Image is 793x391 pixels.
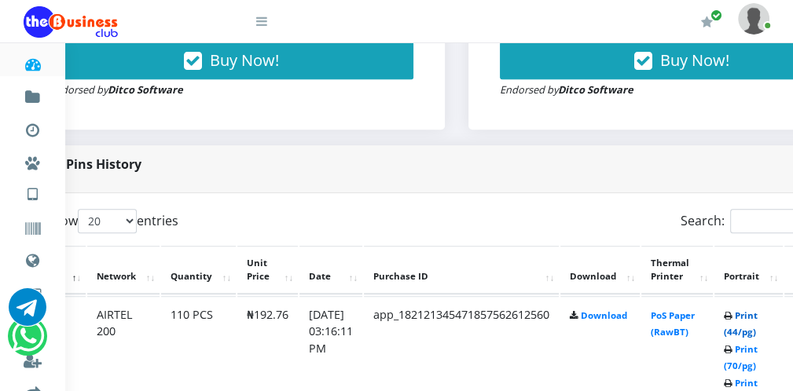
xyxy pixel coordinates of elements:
a: Vouchers [24,207,42,245]
span: Renew/Upgrade Subscription [710,9,722,21]
strong: Ditco Software [558,82,633,97]
a: Miscellaneous Payments [24,141,42,179]
th: Quantity: activate to sort column ascending [161,246,236,294]
a: International VTU [60,195,191,222]
img: User [738,3,769,34]
a: Download [581,309,627,321]
a: Transactions [24,108,42,146]
strong: Ditco Software [108,82,183,97]
span: Buy Now! [210,49,279,71]
small: Endorsed by [500,82,633,97]
th: Purchase ID: activate to sort column ascending [364,246,559,294]
a: Print (44/pg) [724,309,758,338]
small: Endorsed by [50,82,183,97]
a: Nigerian VTU [60,173,191,199]
a: PoS Paper (RawBT) [651,309,695,338]
button: Buy Now! [50,42,413,79]
th: Date: activate to sort column ascending [299,246,362,294]
a: Fund wallet [24,75,42,113]
a: Chat for support [12,329,44,355]
th: Download: activate to sort column ascending [560,246,640,294]
a: Print (70/pg) [724,343,758,372]
a: Data [24,239,42,278]
img: Logo [24,6,118,38]
th: #: activate to sort column descending [47,246,86,294]
th: Network: activate to sort column ascending [87,246,160,294]
th: Unit Price: activate to sort column ascending [237,246,298,294]
span: Buy Now! [660,49,729,71]
i: Renew/Upgrade Subscription [701,16,713,28]
a: Dashboard [24,42,42,80]
a: Register a Referral [24,339,42,377]
select: Showentries [78,209,137,233]
a: Chat for support [9,300,46,326]
th: Thermal Printer: activate to sort column ascending [641,246,713,294]
a: VTU [24,173,42,212]
label: Show entries [46,209,178,233]
a: Cable TV, Electricity [24,273,42,311]
th: Portrait: activate to sort column ascending [714,246,783,294]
